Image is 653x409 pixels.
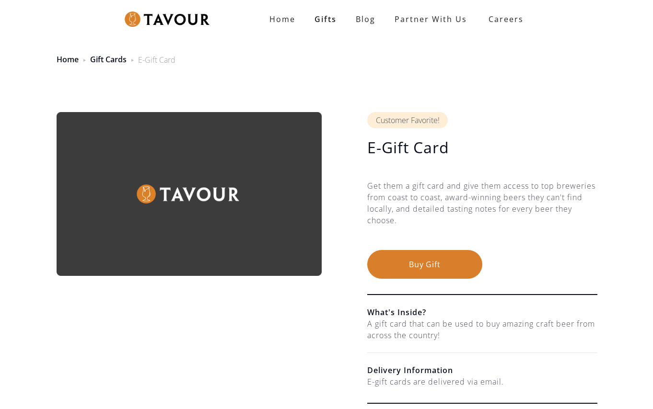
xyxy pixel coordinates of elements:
strong: Careers [489,10,524,29]
strong: Home [269,14,295,24]
a: Blog [346,10,385,29]
a: Gift Cards [90,54,127,65]
a: Home [260,10,305,29]
div: Customer Favorite! [367,112,448,128]
a: Careers [477,6,531,33]
div: A gift card that can be used to buy amazing craft beer from across the country! [367,318,597,341]
a: Gifts [305,10,346,29]
div: E-gift cards are delivered via email. [367,376,597,387]
div: Get them a gift card and give them access to top breweries from coast to coast, award-winning bee... [367,180,597,250]
h6: Delivery Information [367,364,597,376]
button: Buy Gift [367,250,482,279]
h1: E-Gift Card [367,138,597,157]
div: E-Gift Card [138,54,175,66]
a: partner with us [385,10,477,29]
h6: What's Inside? [367,307,597,318]
a: Home [57,54,79,65]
